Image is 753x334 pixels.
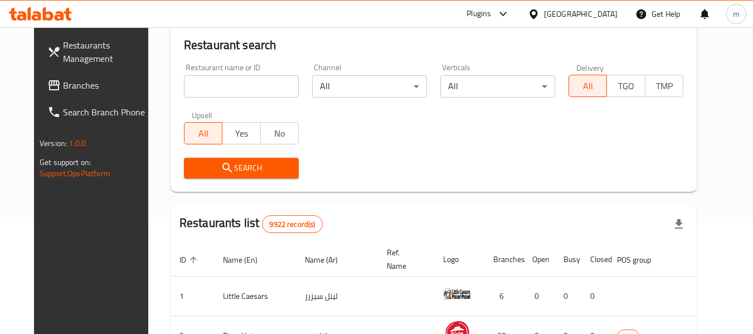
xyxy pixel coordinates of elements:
th: Busy [555,243,581,277]
span: m [733,8,740,20]
span: All [189,125,218,142]
button: All [184,122,222,144]
div: All [440,75,555,98]
td: 0 [581,277,608,316]
label: Upsell [192,111,212,119]
a: Branches [38,72,160,99]
h2: Restaurants list [179,215,323,233]
span: ID [179,253,201,267]
span: 9922 record(s) [263,219,322,230]
span: TMP [650,78,679,94]
span: All [574,78,603,94]
div: All [312,75,427,98]
img: Little Caesars [443,280,471,308]
span: 1.0.0 [69,136,86,151]
span: Search [193,161,290,175]
div: Total records count [262,215,322,233]
span: TGO [611,78,640,94]
td: 0 [555,277,581,316]
label: Delivery [576,64,604,71]
div: [GEOGRAPHIC_DATA] [544,8,618,20]
span: Version: [40,136,67,151]
a: Search Branch Phone [38,99,160,125]
span: Get support on: [40,155,91,170]
span: Restaurants Management [63,38,151,65]
span: Name (Ar) [305,253,352,267]
button: All [569,75,607,97]
div: Export file [665,211,692,238]
span: Search Branch Phone [63,105,151,119]
th: Closed [581,243,608,277]
h2: Restaurant search [184,37,683,54]
td: 6 [484,277,523,316]
span: POS group [617,253,665,267]
span: Name (En) [223,253,272,267]
a: Support.OpsPlatform [40,166,110,181]
span: Branches [63,79,151,92]
span: No [265,125,294,142]
button: TGO [606,75,645,97]
button: TMP [645,75,683,97]
button: Yes [222,122,260,144]
td: ليتل سيزرز [296,277,378,316]
td: 1 [171,277,214,316]
a: Restaurants Management [38,32,160,72]
td: 0 [523,277,555,316]
th: Branches [484,243,523,277]
div: Plugins [467,7,491,21]
button: No [260,122,299,144]
span: Ref. Name [387,246,421,273]
th: Open [523,243,555,277]
td: Little Caesars [214,277,296,316]
th: Logo [434,243,484,277]
input: Search for restaurant name or ID.. [184,75,299,98]
button: Search [184,158,299,178]
span: Yes [227,125,256,142]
